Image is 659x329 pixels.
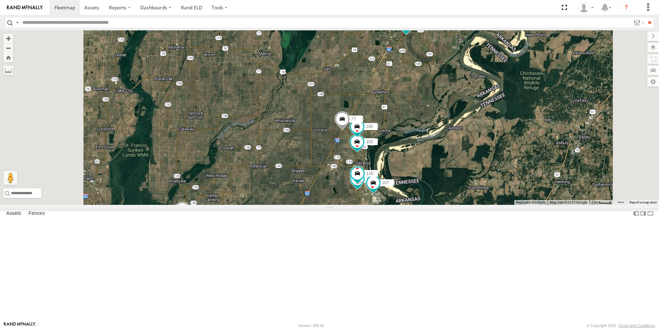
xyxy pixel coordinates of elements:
[14,18,20,28] label: Search Query
[621,2,632,13] i: ?
[7,5,43,10] img: rand-logo.svg
[366,139,373,144] span: 102
[4,322,36,329] a: Visit our Website
[366,124,373,129] span: 105
[619,323,655,328] a: Terms and Conditions
[382,180,389,185] span: 107
[550,200,587,204] span: Map data ©2025 Google
[591,200,599,204] span: 2 km
[3,209,24,218] label: Assets
[3,66,13,75] label: Measure
[3,34,13,43] button: Zoom in
[298,323,324,328] div: Version: 305.02
[576,2,596,13] div: Craig King
[617,201,624,204] a: Terms
[25,209,48,218] label: Fences
[3,53,13,62] button: Zoom Home
[587,323,655,328] div: © Copyright 2025 -
[633,209,640,219] label: Dock Summary Table to the Left
[351,117,356,121] span: 77
[589,200,614,205] button: Map Scale: 2 km per 32 pixels
[640,209,647,219] label: Dock Summary Table to the Right
[516,200,546,205] button: Keyboard shortcuts
[629,200,657,204] a: Report a map error
[647,209,654,219] label: Hide Summary Table
[631,18,646,28] label: Search Filter Options
[3,43,13,53] button: Zoom out
[366,171,373,176] span: 110
[3,171,17,185] button: Drag Pegman onto the map to open Street View
[647,77,659,87] label: Map Settings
